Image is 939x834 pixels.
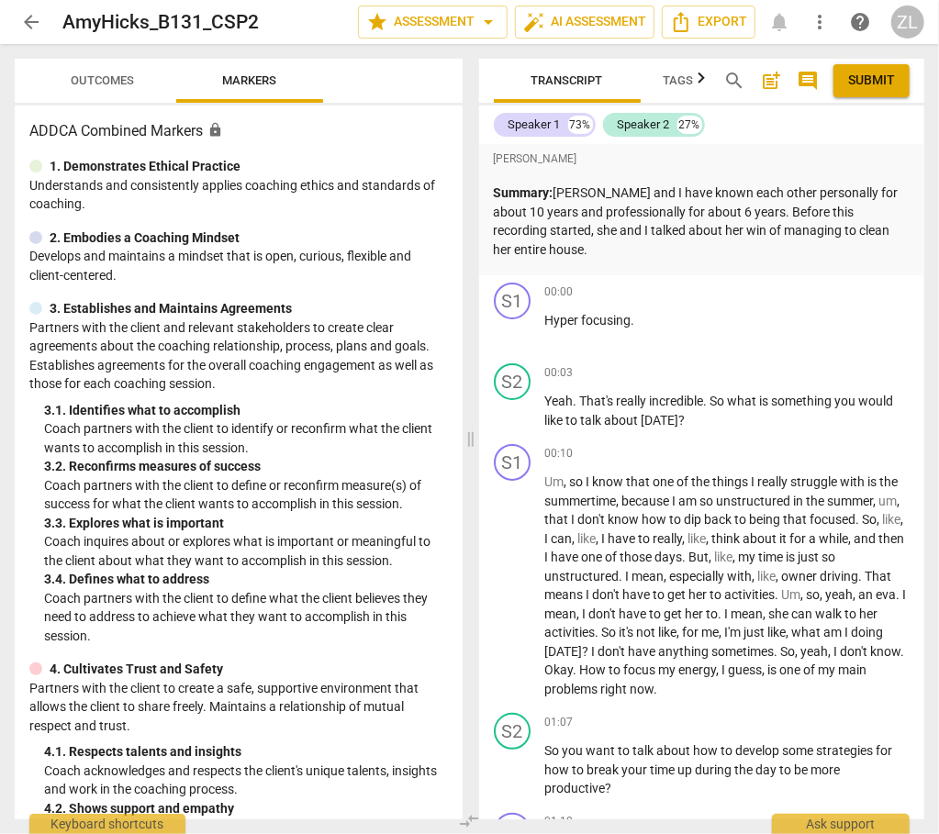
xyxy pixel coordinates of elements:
[545,512,572,527] span: that
[662,6,755,39] button: Export
[821,569,859,584] span: driving
[768,662,780,677] span: is
[573,531,578,546] span: ,
[758,569,777,584] span: Filler word
[866,569,892,584] span: That
[494,185,553,200] strong: Summary:
[545,569,620,584] span: unstructured
[665,606,686,621] span: get
[878,512,883,527] span: ,
[852,625,884,639] span: doing
[704,394,710,408] span: .
[760,70,782,92] span: post_add
[545,531,552,546] span: I
[793,66,822,95] button: Show/Hide comments
[713,474,752,489] span: things
[581,413,605,428] span: talk
[790,531,810,546] span: for
[654,474,677,489] span: one
[901,644,905,659] span: .
[777,569,782,584] span: ,
[817,743,877,758] span: strategies
[677,474,692,489] span: of
[756,66,786,95] button: Add summary
[772,394,835,408] span: something
[477,11,499,33] span: arrow_drop_down
[891,6,924,39] button: ZL
[863,512,878,527] span: So
[545,446,574,461] span: 00:10
[601,682,631,696] span: right
[739,550,759,564] span: my
[733,550,739,564] span: ,
[844,6,877,39] a: Help
[678,762,696,777] span: up
[756,762,780,777] span: day
[855,531,879,546] span: and
[722,662,729,677] span: I
[835,394,859,408] span: you
[807,494,828,508] span: the
[552,531,573,546] span: can
[609,662,624,677] span: to
[686,606,707,621] span: her
[598,644,629,659] span: don't
[659,662,679,677] span: my
[494,363,531,400] div: Change speaker
[72,73,135,87] span: Outcomes
[606,550,620,564] span: of
[631,682,654,696] span: now
[494,444,531,481] div: Change speaker
[834,644,841,659] span: I
[683,531,688,546] span: ,
[545,715,574,730] span: 01:07
[797,70,819,92] span: comment
[545,313,582,328] span: Hyper
[44,401,448,420] div: 3. 1. Identifies what to accomplish
[583,644,592,659] span: ?
[494,283,531,319] div: Change speaker
[44,589,448,646] p: Coach partners with the client to define what the client believes they need to address to achieve...
[845,606,860,621] span: to
[710,394,728,408] span: So
[659,644,712,659] span: anything
[801,587,807,602] span: ,
[829,644,834,659] span: ,
[643,512,670,527] span: how
[29,120,448,142] h3: ADDCA Combined Markers
[723,70,745,92] span: search
[597,531,602,546] span: ,
[712,644,775,659] span: sometimes
[768,625,787,639] span: like
[854,587,859,602] span: ,
[523,11,646,33] span: AI Assessment
[729,662,763,677] span: guess
[20,11,42,33] span: arrow_back
[677,625,683,639] span: ,
[752,474,758,489] span: I
[358,6,508,39] button: Assessment
[29,176,448,214] p: Understands and consistently applies coaching ethics and standards of coaching.
[801,644,829,659] span: yeah
[650,394,704,408] span: incredible
[578,531,597,546] span: Filler word
[763,662,768,677] span: ,
[879,531,905,546] span: then
[592,644,598,659] span: I
[618,116,670,134] div: Speaker 2
[776,587,782,602] span: .
[720,625,725,639] span: ,
[898,494,900,508] span: ,
[685,512,705,527] span: dip
[753,569,758,584] span: ,
[784,512,810,527] span: that
[736,743,783,758] span: develop
[545,743,563,758] span: So
[545,284,574,300] span: 00:00
[50,228,240,248] p: 2. Embodies a Coaching Mindset
[826,587,854,602] span: yeah
[580,394,617,408] span: That's
[574,394,580,408] span: .
[689,550,710,564] span: But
